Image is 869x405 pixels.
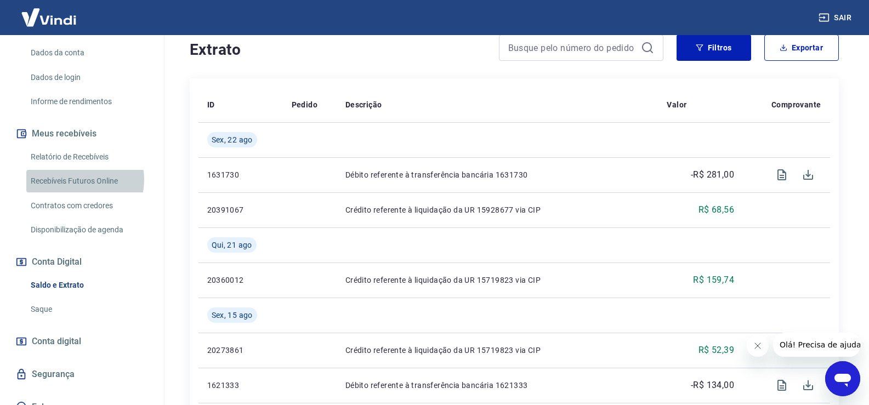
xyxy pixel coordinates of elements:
[13,1,84,34] img: Vindi
[13,250,151,274] button: Conta Digital
[26,42,151,64] a: Dados da conta
[13,362,151,386] a: Segurança
[26,298,151,321] a: Saque
[13,329,151,353] a: Conta digital
[26,219,151,241] a: Disponibilização de agenda
[207,345,274,356] p: 20273861
[769,162,795,188] span: Visualizar
[667,99,686,110] p: Valor
[207,169,274,180] p: 1631730
[691,379,734,392] p: -R$ 134,00
[207,380,274,391] p: 1621333
[292,99,317,110] p: Pedido
[207,275,274,286] p: 20360012
[207,99,215,110] p: ID
[795,372,821,398] span: Download
[345,380,650,391] p: Débito referente à transferência bancária 1621333
[212,310,253,321] span: Sex, 15 ago
[345,169,650,180] p: Débito referente à transferência bancária 1631730
[764,35,839,61] button: Exportar
[771,99,821,110] p: Comprovante
[769,372,795,398] span: Visualizar
[345,204,650,215] p: Crédito referente à liquidação da UR 15928677 via CIP
[345,275,650,286] p: Crédito referente à liquidação da UR 15719823 via CIP
[7,8,92,16] span: Olá! Precisa de ajuda?
[212,239,252,250] span: Qui, 21 ago
[816,8,856,28] button: Sair
[345,99,382,110] p: Descrição
[26,195,151,217] a: Contratos com credores
[747,335,769,357] iframe: Fechar mensagem
[26,274,151,296] a: Saldo e Extrato
[26,90,151,113] a: Informe de rendimentos
[508,39,637,56] input: Busque pelo número do pedido
[207,204,274,215] p: 20391067
[190,39,486,61] h4: Extrato
[693,273,734,287] p: R$ 159,74
[691,168,734,181] p: -R$ 281,00
[32,334,81,349] span: Conta digital
[345,345,650,356] p: Crédito referente à liquidação da UR 15719823 via CIP
[26,146,151,168] a: Relatório de Recebíveis
[825,361,860,396] iframe: Botão para abrir a janela de mensagens
[26,170,151,192] a: Recebíveis Futuros Online
[795,162,821,188] span: Download
[698,344,734,357] p: R$ 52,39
[212,134,253,145] span: Sex, 22 ago
[13,122,151,146] button: Meus recebíveis
[26,66,151,89] a: Dados de login
[698,203,734,216] p: R$ 68,56
[773,333,860,357] iframe: Mensagem da empresa
[677,35,751,61] button: Filtros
